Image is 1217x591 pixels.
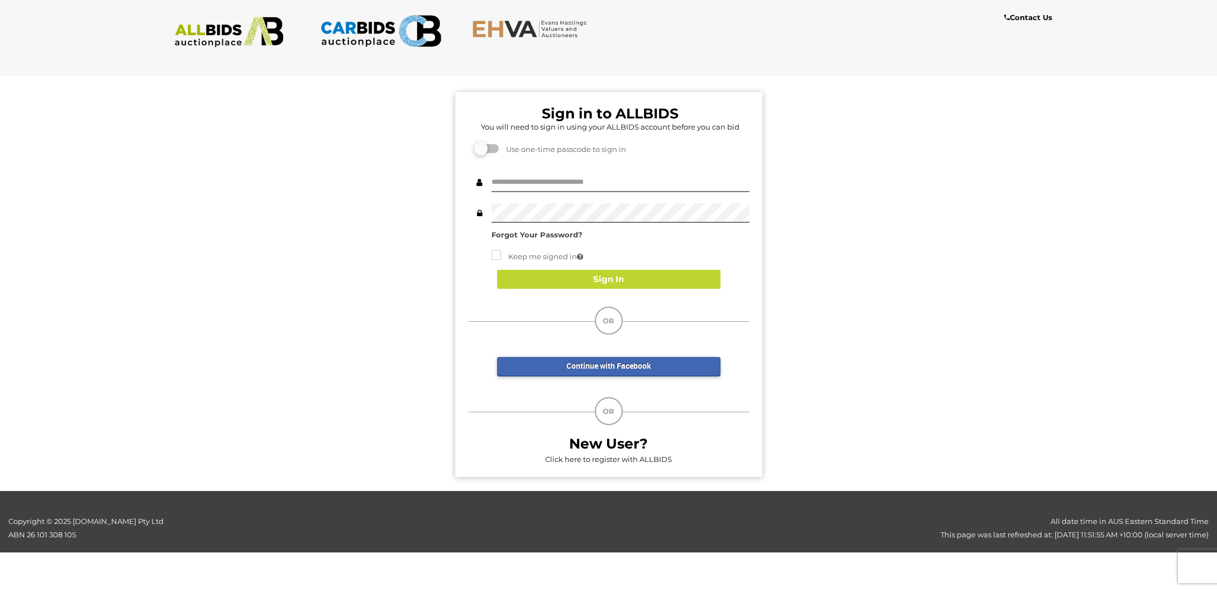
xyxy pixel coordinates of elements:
[472,20,593,38] img: EHVA.com.au
[320,11,441,51] img: CARBIDS.com.au
[595,307,623,335] div: OR
[497,357,720,376] a: Continue with Facebook
[471,123,750,131] h5: You will need to sign in using your ALLBIDS account before you can bid
[569,435,648,452] b: New User?
[491,230,583,239] a: Forgot Your Password?
[542,105,679,122] b: Sign in to ALLBIDS
[304,515,1217,541] div: All date time in AUS Eastern Standard Time This page was last refreshed at: [DATE] 11:51:55 AM +1...
[500,145,626,154] span: Use one-time passcode to sign in
[595,397,623,425] div: OR
[491,250,583,263] label: Keep me signed in
[169,17,290,47] img: ALLBIDS.com.au
[497,270,720,289] button: Sign In
[1004,11,1055,24] a: Contact Us
[545,455,672,464] a: Click here to register with ALLBIDS
[1004,13,1052,22] b: Contact Us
